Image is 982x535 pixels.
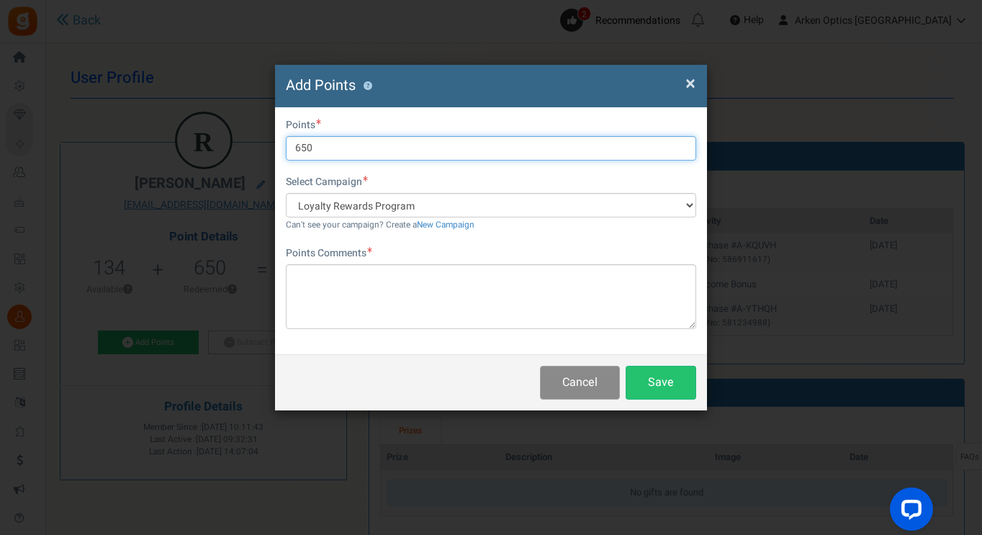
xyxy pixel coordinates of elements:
span: Add Points [286,75,356,96]
label: Points [286,118,321,132]
a: New Campaign [417,219,474,231]
button: ? [363,81,372,91]
span: × [685,70,695,97]
button: Cancel [540,366,620,400]
button: Save [626,366,696,400]
small: Can't see your campaign? Create a [286,219,474,231]
label: Select Campaign [286,175,368,189]
label: Points Comments [286,246,372,261]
